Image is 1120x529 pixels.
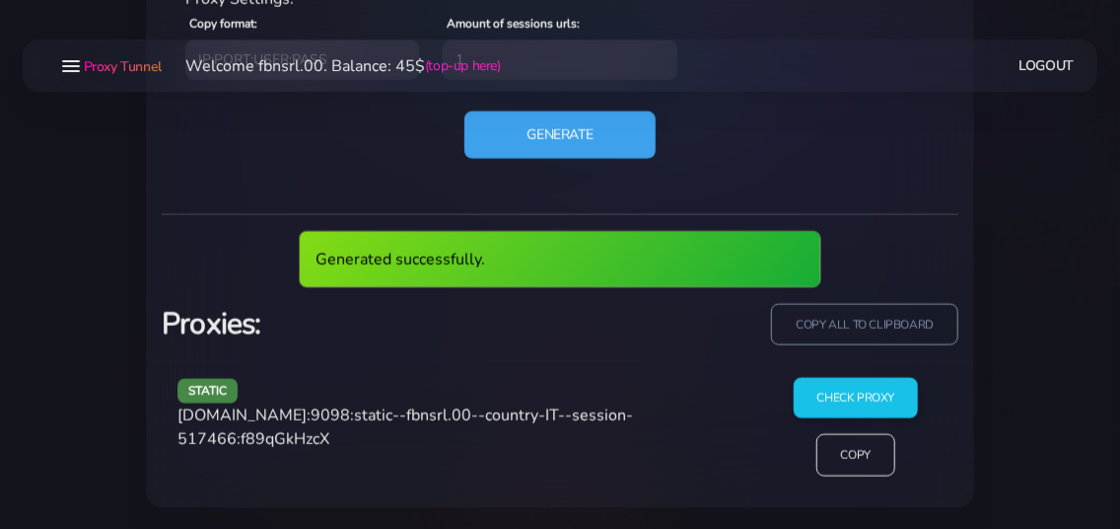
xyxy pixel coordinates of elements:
span: static [177,379,238,404]
span: [DOMAIN_NAME]:9098:static--fbnsrl.00--country-IT--session-517466:f89qGkHzcX [177,405,633,450]
label: Amount of sessions urls: [447,15,580,33]
li: Welcome fbnsrl.00. Balance: 45$ [162,54,501,78]
input: Copy [816,434,895,477]
input: copy all to clipboard [771,304,958,346]
a: Logout [1019,47,1075,84]
iframe: Webchat Widget [829,206,1095,504]
input: Check Proxy [794,378,919,418]
span: Proxy Tunnel [84,57,162,76]
a: Proxy Tunnel [80,50,162,82]
h3: Proxies: [162,304,548,344]
label: Copy format: [189,15,257,33]
button: Generate [464,112,657,159]
div: Generated successfully. [299,231,822,288]
a: (top-up here) [425,55,501,76]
